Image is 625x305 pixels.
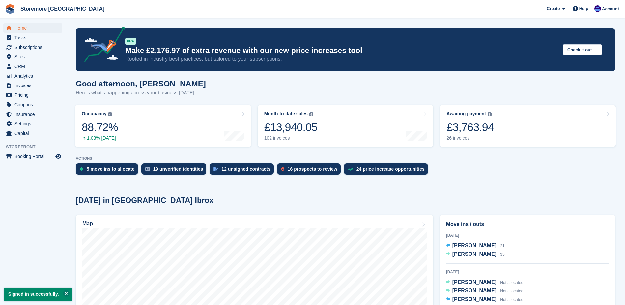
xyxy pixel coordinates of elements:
[125,46,557,55] p: Make £2,176.97 of extra revenue with our new price increases tool
[3,129,62,138] a: menu
[446,287,524,295] a: [PERSON_NAME] Not allocated
[344,163,431,178] a: 24 price increase opportunities
[288,166,337,172] div: 16 prospects to review
[446,278,524,287] a: [PERSON_NAME] Not allocated
[3,152,62,161] a: menu
[3,43,62,52] a: menu
[3,71,62,81] a: menu
[3,62,62,71] a: menu
[79,27,125,64] img: price-adjustments-announcement-icon-8257ccfd72463d97f412b2fc003d46551f7dbcb40ab6d574587a9cd5c0d94...
[82,120,118,134] div: 88.72%
[488,112,492,116] img: icon-info-grey-7440780725fd019a000dd9b08b2336e03edf1995a4989e88bcd33f0948082b44.svg
[14,62,54,71] span: CRM
[3,119,62,128] a: menu
[80,167,83,171] img: move_ins_to_allocate_icon-fdf77a2bb77ea45bf5b3d319d69a93e2d87916cf1d5bf7949dd705db3b84f3ca.svg
[446,120,494,134] div: £3,763.94
[76,89,206,97] p: Here's what's happening across your business [DATE]
[14,90,54,100] span: Pricing
[579,5,588,12] span: Help
[446,135,494,141] div: 26 invoices
[452,288,497,293] span: [PERSON_NAME]
[264,135,318,141] div: 102 invoices
[446,250,505,259] a: [PERSON_NAME] 35
[210,163,277,178] a: 12 unsigned contracts
[87,166,135,172] div: 5 move ins to allocate
[54,152,62,160] a: Preview store
[14,23,54,33] span: Home
[75,105,251,147] a: Occupancy 88.72% 1.03% [DATE]
[3,90,62,100] a: menu
[14,152,54,161] span: Booking Portal
[440,105,616,147] a: Awaiting payment £3,763.94 26 invoices
[452,251,497,257] span: [PERSON_NAME]
[3,100,62,109] a: menu
[500,297,523,302] span: Not allocated
[14,81,54,90] span: Invoices
[14,43,54,52] span: Subscriptions
[348,168,353,171] img: price_increase_opportunities-93ffe204e8149a01c8c9dc8f82e8f89637d9d84a8eef4429ea346261dce0b2c0.svg
[3,23,62,33] a: menu
[76,79,206,88] h1: Good afternoon, [PERSON_NAME]
[3,81,62,90] a: menu
[125,38,136,45] div: NEW
[446,295,524,304] a: [PERSON_NAME] Not allocated
[14,110,54,119] span: Insurance
[14,71,54,81] span: Analytics
[500,280,523,285] span: Not allocated
[446,232,609,238] div: [DATE]
[547,5,560,12] span: Create
[145,167,150,171] img: verify_identity-adf6edd0f0f0b5bbfe63781bf79b02c33cf7c696d77639b501bdc392416b5a36.svg
[602,6,619,12] span: Account
[356,166,425,172] div: 24 price increase opportunities
[3,33,62,42] a: menu
[125,55,557,63] p: Rooted in industry best practices, but tailored to your subscriptions.
[141,163,210,178] a: 19 unverified identities
[76,163,141,178] a: 5 move ins to allocate
[264,120,318,134] div: £13,940.05
[5,4,15,14] img: stora-icon-8386f47178a22dfd0bd8f6a31ec36ba5ce8667c1dd55bd0f319d3a0aa187defe.svg
[452,243,497,248] span: [PERSON_NAME]
[4,288,72,301] p: Signed in successfully.
[14,129,54,138] span: Capital
[309,112,313,116] img: icon-info-grey-7440780725fd019a000dd9b08b2336e03edf1995a4989e88bcd33f0948082b44.svg
[500,289,523,293] span: Not allocated
[213,167,218,171] img: contract_signature_icon-13c848040528278c33f63329250d36e43548de30e8caae1d1a13099fd9432cc5.svg
[446,111,486,117] div: Awaiting payment
[82,135,118,141] div: 1.03% [DATE]
[281,167,284,171] img: prospect-51fa495bee0391a8d652442698ab0144808aea92771e9ea1ae160a38d050c398.svg
[153,166,203,172] div: 19 unverified identities
[14,100,54,109] span: Coupons
[258,105,434,147] a: Month-to-date sales £13,940.05 102 invoices
[277,163,344,178] a: 16 prospects to review
[446,242,505,250] a: [PERSON_NAME] 21
[82,221,93,227] h2: Map
[446,220,609,228] h2: Move ins / outs
[3,110,62,119] a: menu
[563,44,602,55] button: Check it out →
[108,112,112,116] img: icon-info-grey-7440780725fd019a000dd9b08b2336e03edf1995a4989e88bcd33f0948082b44.svg
[446,269,609,275] div: [DATE]
[452,296,497,302] span: [PERSON_NAME]
[76,156,615,161] p: ACTIONS
[82,111,106,117] div: Occupancy
[500,244,504,248] span: 21
[264,111,308,117] div: Month-to-date sales
[18,3,107,14] a: Storemore [GEOGRAPHIC_DATA]
[594,5,601,12] img: Angela
[14,119,54,128] span: Settings
[221,166,270,172] div: 12 unsigned contracts
[14,33,54,42] span: Tasks
[14,52,54,61] span: Sites
[452,279,497,285] span: [PERSON_NAME]
[76,196,213,205] h2: [DATE] in [GEOGRAPHIC_DATA] Ibrox
[500,252,504,257] span: 35
[6,144,66,150] span: Storefront
[3,52,62,61] a: menu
